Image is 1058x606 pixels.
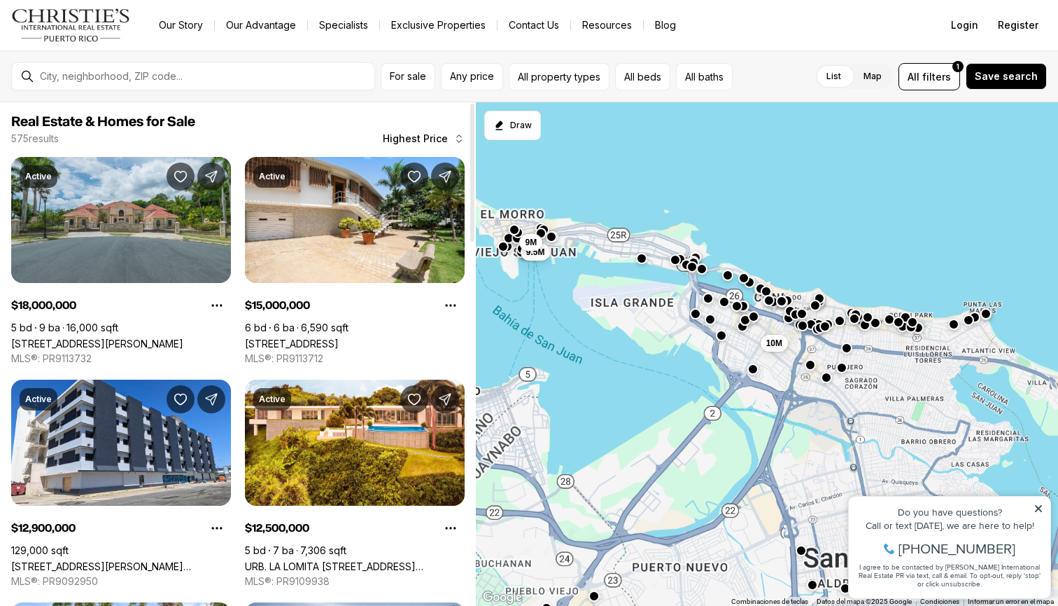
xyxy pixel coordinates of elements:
a: URB. LA LOMITA CALLE VISTA LINDA, GUAYNABO PR, 00969 [245,560,465,572]
span: 9.5M [526,247,545,258]
button: Login [943,11,987,39]
a: Our Story [148,15,214,35]
button: Register [989,11,1047,39]
a: Exclusive Properties [380,15,497,35]
p: Active [259,171,285,182]
a: Blog [644,15,687,35]
button: All baths [676,63,733,90]
button: Highest Price [374,125,473,153]
button: Save search [966,63,1047,90]
p: Active [25,171,52,182]
button: Share Property [431,163,459,191]
span: filters [922,69,951,84]
button: Any price [441,63,503,90]
a: 20 AMAPOLA ST, CAROLINA PR, 00979 [245,338,339,350]
span: Save search [975,71,1038,82]
button: 9.5M [521,244,551,261]
button: Property options [437,291,465,319]
a: Our Advantage [215,15,307,35]
button: Property options [203,514,231,542]
label: List [815,64,852,89]
div: Call or text [DATE], we are here to help! [15,45,202,55]
button: Share Property [197,385,225,413]
button: Save Property: 20 AMAPOLA ST [400,163,428,191]
a: Specialists [308,15,379,35]
button: 9M [520,234,543,251]
span: All [908,69,919,84]
button: Contact Us [498,15,570,35]
span: Datos del mapa ©2025 Google [817,598,912,605]
button: Allfilters1 [898,63,960,90]
span: [PHONE_NUMBER] [57,66,174,80]
a: 175 CALLE RUISEÑOR ST, SAN JUAN PR, 00926 [11,338,183,350]
span: 9M [526,237,537,248]
a: 602 BARBOSA AVE, SAN JUAN PR, 00926 [11,560,231,572]
span: Any price [450,71,494,82]
p: Active [25,394,52,405]
p: Active [259,394,285,405]
span: Register [998,20,1038,31]
img: logo [11,8,131,42]
span: Real Estate & Homes for Sale [11,115,195,129]
button: 10M [761,335,788,352]
button: Property options [203,291,231,319]
div: Do you have questions? [15,32,202,41]
span: 10M [766,338,782,349]
button: For sale [381,63,435,90]
span: Highest Price [383,133,448,144]
button: Save Property: 175 CALLE RUISEÑOR ST [167,163,195,191]
button: All property types [509,63,609,90]
button: Share Property [197,163,225,191]
button: Save Property: URB. LA LOMITA CALLE VISTA LINDA [400,385,428,413]
button: All beds [615,63,670,90]
span: 1 [957,61,959,72]
button: Share Property [431,385,459,413]
p: 575 results [11,133,59,144]
a: Resources [571,15,643,35]
button: Property options [437,514,465,542]
label: Map [852,64,893,89]
span: I agree to be contacted by [PERSON_NAME] International Real Estate PR via text, call & email. To ... [17,86,199,113]
button: Save Property: 602 BARBOSA AVE [167,385,195,413]
span: Login [951,20,978,31]
button: Start drawing [484,111,541,140]
span: For sale [390,71,426,82]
